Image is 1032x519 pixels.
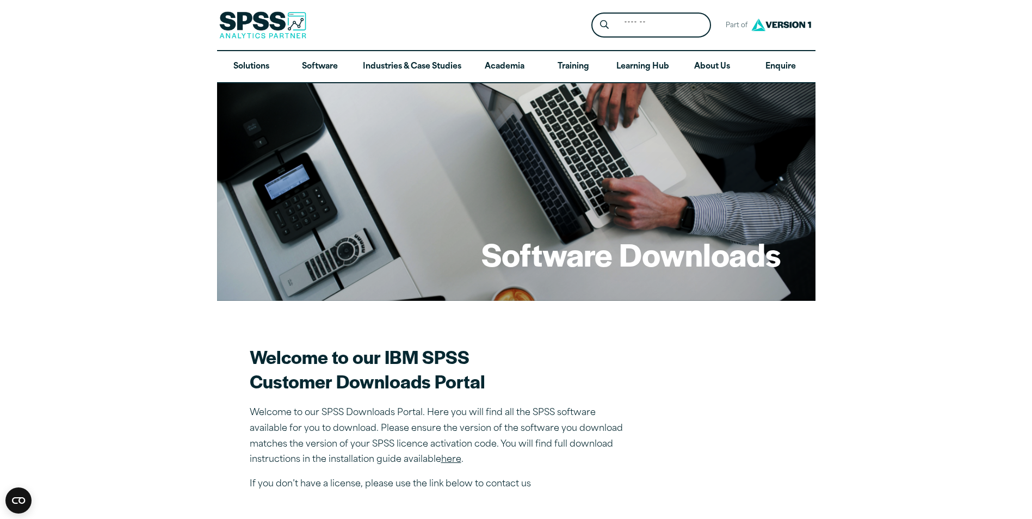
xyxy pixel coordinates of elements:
[441,455,461,464] a: here
[217,51,815,83] nav: Desktop version of site main menu
[608,51,678,83] a: Learning Hub
[250,405,631,468] p: Welcome to our SPSS Downloads Portal. Here you will find all the SPSS software available for you ...
[470,51,539,83] a: Academia
[749,15,814,35] img: Version1 Logo
[481,233,781,275] h1: Software Downloads
[286,51,354,83] a: Software
[219,11,306,39] img: SPSS Analytics Partner
[354,51,470,83] a: Industries & Case Studies
[746,51,815,83] a: Enquire
[217,51,286,83] a: Solutions
[678,51,746,83] a: About Us
[591,13,711,38] form: Site Header Search Form
[539,51,607,83] a: Training
[250,344,631,393] h2: Welcome to our IBM SPSS Customer Downloads Portal
[594,15,614,35] button: Search magnifying glass icon
[600,20,609,29] svg: Search magnifying glass icon
[250,477,631,492] p: If you don’t have a license, please use the link below to contact us
[5,487,32,514] button: Open CMP widget
[720,18,749,34] span: Part of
